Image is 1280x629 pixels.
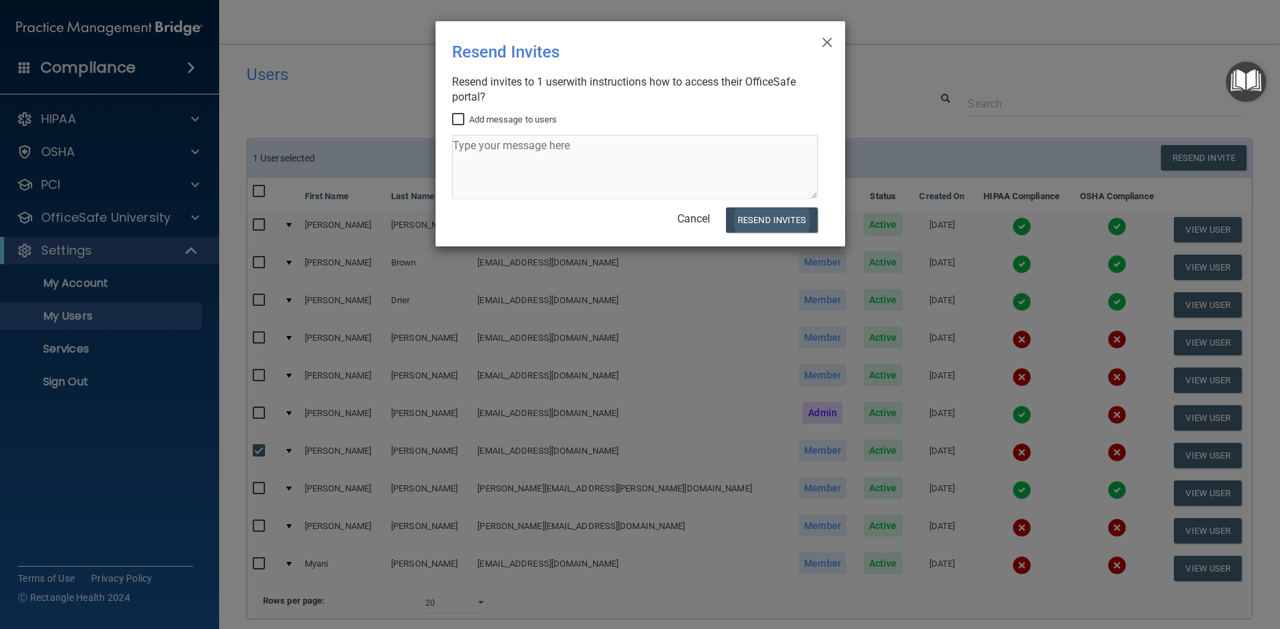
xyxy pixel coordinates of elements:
[677,212,710,225] a: Cancel
[452,75,818,105] div: Resend invites to 1 user with instructions how to access their OfficeSafe portal?
[452,32,773,72] div: Resend Invites
[452,112,557,128] label: Add message to users
[1043,532,1264,587] iframe: Drift Widget Chat Controller
[452,114,468,125] input: Add message to users
[726,207,817,233] button: Resend Invites
[821,27,833,54] span: ×
[1226,62,1266,102] button: Open Resource Center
